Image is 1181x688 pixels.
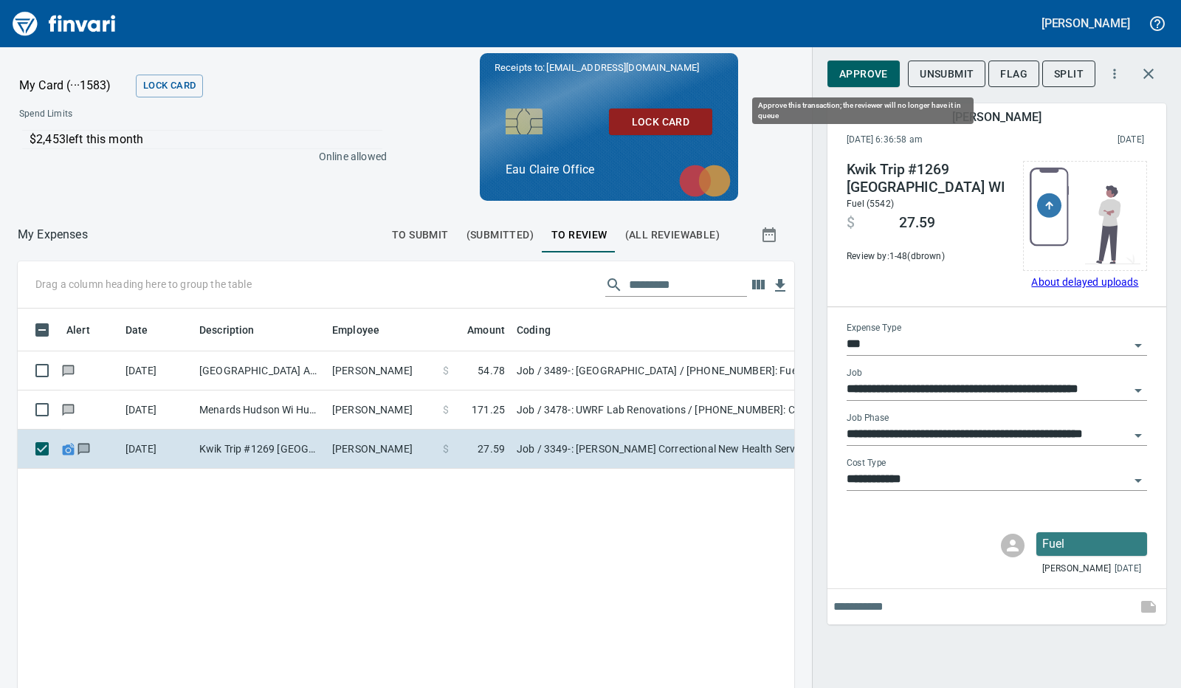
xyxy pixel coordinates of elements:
[1031,276,1138,288] a: About delayed uploads
[551,226,607,244] span: To Review
[1131,56,1166,92] button: Close transaction
[18,226,88,244] nav: breadcrumb
[1042,61,1095,88] button: Split
[443,363,449,378] span: $
[326,351,437,391] td: [PERSON_NAME]
[1041,16,1130,31] h5: [PERSON_NAME]
[827,61,900,88] button: Approve
[839,65,888,83] span: Approve
[847,214,855,232] span: $
[448,321,505,339] span: Amount
[747,274,769,296] button: Choose columns to display
[120,430,193,469] td: [DATE]
[511,391,880,430] td: Job / 3478-: UWRF Lab Renovations / [PHONE_NUMBER]: Consumable CM/GC / 8: Indirects
[332,321,399,339] span: Employee
[988,61,1039,88] button: Flag
[847,199,894,209] span: Fuel (5542)
[621,113,700,131] span: Lock Card
[443,441,449,456] span: $
[19,77,130,94] p: My Card (···1583)
[467,321,505,339] span: Amount
[61,365,76,375] span: Has messages
[193,351,326,391] td: [GEOGRAPHIC_DATA] Ace [GEOGRAPHIC_DATA] [GEOGRAPHIC_DATA]
[609,109,712,136] button: Lock Card
[769,275,791,297] button: Download Table
[495,61,723,75] p: Receipts to:
[466,226,534,244] span: (Submitted)
[332,321,379,339] span: Employee
[672,157,738,204] img: mastercard.svg
[326,391,437,430] td: [PERSON_NAME]
[472,402,505,417] span: 171.25
[7,149,387,164] p: Online allowed
[30,131,382,148] p: $2,453 left this month
[1128,380,1149,401] button: Open
[35,277,252,292] p: Drag a column heading here to group the table
[125,321,148,339] span: Date
[193,430,326,469] td: Kwik Trip #1269 [GEOGRAPHIC_DATA] WI
[908,61,985,88] button: Unsubmit
[517,321,570,339] span: Coding
[1128,470,1149,491] button: Open
[66,321,90,339] span: Alert
[511,430,880,469] td: Job / 3349-: [PERSON_NAME] Correctional New Health Services Unit / [PHONE_NUMBER]: Fuel for Gener...
[326,430,437,469] td: [PERSON_NAME]
[511,351,880,391] td: Job / 3489-: [GEOGRAPHIC_DATA] / [PHONE_NUMBER]: Fuel for General Conditions/CM Equipment / 8: In...
[120,391,193,430] td: [DATE]
[847,250,1008,264] span: Review by: 1-48 (dbrown)
[517,321,551,339] span: Coding
[478,441,505,456] span: 27.59
[1030,168,1140,264] img: Waiting for phone upload
[443,402,449,417] span: $
[847,414,889,423] label: Job Phase
[899,214,935,232] span: 27.59
[1054,65,1084,83] span: Split
[143,78,196,94] span: Lock Card
[847,133,1020,148] span: [DATE] 6:36:58 am
[125,321,168,339] span: Date
[1128,335,1149,356] button: Open
[625,226,720,244] span: (All Reviewable)
[199,321,255,339] span: Description
[1128,425,1149,446] button: Open
[199,321,274,339] span: Description
[1038,12,1134,35] button: [PERSON_NAME]
[18,226,88,244] p: My Expenses
[545,61,700,75] span: [EMAIL_ADDRESS][DOMAIN_NAME]
[61,444,76,453] span: Receipt Still Uploading
[76,444,92,453] span: Has messages
[61,405,76,414] span: Has messages
[392,226,449,244] span: To Submit
[136,75,203,97] button: Lock Card
[66,321,109,339] span: Alert
[847,459,886,468] label: Cost Type
[847,161,1008,196] h4: Kwik Trip #1269 [GEOGRAPHIC_DATA] WI
[9,6,120,41] img: Finvari
[1042,562,1111,577] span: [PERSON_NAME]
[193,391,326,430] td: Menards Hudson Wi Hudson [GEOGRAPHIC_DATA]
[1000,65,1027,83] span: Flag
[478,363,505,378] span: 54.78
[1115,562,1141,577] span: [DATE]
[1020,133,1144,148] span: This charge was settled by the merchant and appears on the 2025/09/13 statement.
[847,324,901,333] label: Expense Type
[747,217,794,252] button: Show transactions within a particular date range
[506,161,712,179] p: Eau Claire Office
[1098,58,1131,90] button: More
[847,369,862,378] label: Job
[952,109,1041,125] h5: [PERSON_NAME]
[1131,589,1166,625] span: This records your note into the expense. If you would like to send a message to an employee inste...
[19,107,228,122] span: Spend Limits
[120,351,193,391] td: [DATE]
[1042,535,1141,553] p: Fuel
[920,65,974,83] span: Unsubmit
